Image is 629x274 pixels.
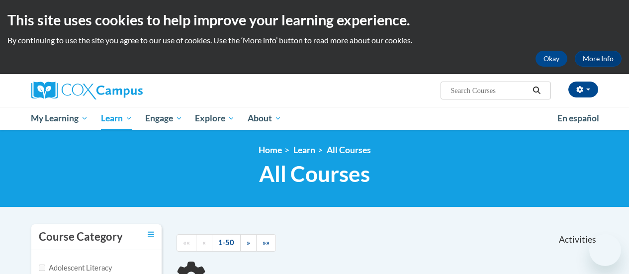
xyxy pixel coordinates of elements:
button: Okay [536,51,567,67]
span: En español [557,113,599,123]
label: Adolescent Literacy [39,263,112,274]
span: Engage [145,112,182,124]
span: «« [183,238,190,247]
a: Begining [177,234,196,252]
a: En español [551,108,606,129]
input: Search Courses [449,85,529,96]
button: Search [529,85,544,96]
span: About [248,112,281,124]
a: Cox Campus [31,82,210,99]
button: Account Settings [568,82,598,97]
span: Activities [559,234,596,245]
a: Previous [196,234,212,252]
span: Explore [195,112,235,124]
a: Engage [139,107,189,130]
span: « [202,238,206,247]
span: Learn [101,112,132,124]
span: »» [263,238,270,247]
a: Learn [94,107,139,130]
a: More Info [575,51,622,67]
a: My Learning [25,107,95,130]
a: Toggle collapse [148,229,154,240]
a: Learn [293,145,315,155]
a: Explore [188,107,241,130]
a: End [256,234,276,252]
div: Main menu [24,107,606,130]
iframe: Button to launch messaging window [589,234,621,266]
span: » [247,238,250,247]
a: All Courses [327,145,371,155]
h2: This site uses cookies to help improve your learning experience. [7,10,622,30]
input: Checkbox for Options [39,265,45,271]
a: About [241,107,288,130]
img: Cox Campus [31,82,143,99]
p: By continuing to use the site you agree to our use of cookies. Use the ‘More info’ button to read... [7,35,622,46]
a: Next [240,234,257,252]
h3: Course Category [39,229,123,245]
a: Home [259,145,282,155]
a: 1-50 [212,234,241,252]
span: My Learning [31,112,88,124]
span: All Courses [259,161,370,187]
